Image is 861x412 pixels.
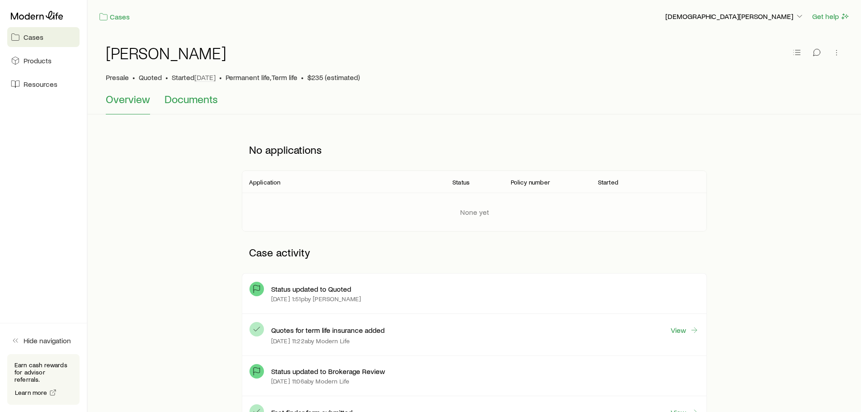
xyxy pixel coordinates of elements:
[812,11,850,22] button: Get help
[226,73,297,82] span: Permanent life, Term life
[165,93,218,105] span: Documents
[271,378,349,385] p: [DATE] 11:06a by Modern Life
[7,74,80,94] a: Resources
[14,361,72,383] p: Earn cash rewards for advisor referrals.
[7,354,80,405] div: Earn cash rewards for advisor referrals.Learn more
[271,284,351,294] p: Status updated to Quoted
[15,389,47,396] span: Learn more
[106,93,843,114] div: Case details tabs
[7,27,80,47] a: Cases
[452,179,470,186] p: Status
[7,51,80,71] a: Products
[194,73,216,82] span: [DATE]
[219,73,222,82] span: •
[460,208,489,217] p: None yet
[132,73,135,82] span: •
[7,331,80,350] button: Hide navigation
[24,336,71,345] span: Hide navigation
[271,295,361,303] p: [DATE] 1:51p by [PERSON_NAME]
[670,325,699,335] a: View
[24,56,52,65] span: Products
[511,179,550,186] p: Policy number
[301,73,304,82] span: •
[139,73,162,82] span: Quoted
[271,337,350,345] p: [DATE] 11:22a by Modern Life
[242,136,707,163] p: No applications
[172,73,216,82] p: Started
[665,11,805,22] button: [DEMOGRAPHIC_DATA][PERSON_NAME]
[106,93,150,105] span: Overview
[307,73,360,82] span: $235 (estimated)
[165,73,168,82] span: •
[24,33,43,42] span: Cases
[99,12,130,22] a: Cases
[242,239,707,266] p: Case activity
[106,44,226,62] h1: [PERSON_NAME]
[24,80,57,89] span: Resources
[598,179,618,186] p: Started
[665,12,804,21] p: [DEMOGRAPHIC_DATA][PERSON_NAME]
[249,179,281,186] p: Application
[271,367,385,376] p: Status updated to Brokerage Review
[271,326,385,335] p: Quotes for term life insurance added
[106,73,129,82] p: Presale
